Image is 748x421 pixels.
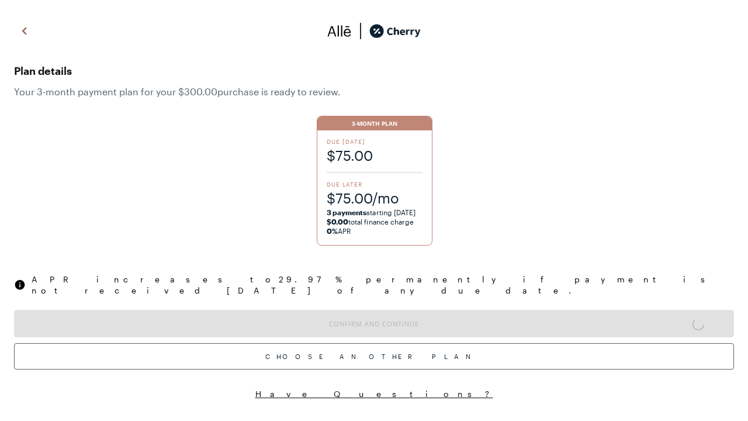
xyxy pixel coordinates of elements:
[327,227,351,235] span: APR
[369,22,421,40] img: cherry_black_logo-DrOE_MJI.svg
[14,86,734,97] span: Your 3 -month payment plan for your $300.00 purchase is ready to review.
[327,227,338,235] strong: 0%
[14,279,26,291] img: svg%3e
[327,218,414,226] span: total finance charge
[327,146,423,165] span: $75.00
[327,22,352,40] img: svg%3e
[352,22,369,40] img: svg%3e
[32,274,734,296] span: APR increases to 29.97 % permanently if payment is not received [DATE] of any due date.
[14,310,734,337] button: Confirm and Continue
[18,22,32,40] img: svg%3e
[327,137,423,146] span: Due [DATE]
[327,180,423,188] span: Due Later
[14,343,734,370] div: Choose Another Plan
[317,116,432,130] div: 3-Month Plan
[14,388,734,399] button: Have Questions?
[327,208,416,216] span: starting [DATE]
[14,61,734,80] span: Plan details
[327,188,423,208] span: $75.00/mo
[327,218,348,226] strong: $0.00
[327,208,367,216] strong: 3 payments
